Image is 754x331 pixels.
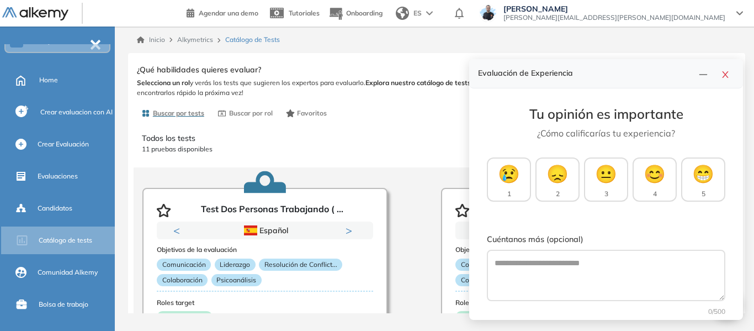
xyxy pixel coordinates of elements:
[142,133,731,144] p: Todos los tests
[289,9,320,17] span: Tutoriales
[721,70,730,79] span: close
[38,267,98,277] span: Comunidad Alkemy
[644,160,666,187] span: 😊
[137,78,736,98] span: y verás los tests que sugieren los expertos para evaluarlo. usando los filtros para encontrar los...
[455,259,506,271] p: Colaboración
[40,107,113,117] span: Crear evaluacion con AI
[702,189,705,199] span: 5
[346,225,357,236] button: Next
[276,239,285,241] button: 3
[196,224,334,237] div: Español
[187,6,258,19] a: Agendar una demo
[487,307,725,317] div: 0 /500
[653,189,657,199] span: 4
[503,13,725,22] span: [PERSON_NAME][EMAIL_ADDRESS][PERSON_NAME][DOMAIN_NAME]
[137,35,165,45] a: Inicio
[487,127,725,140] p: ¿Cómo calificarías tu experiencia?
[213,104,277,123] button: Buscar por rol
[263,239,272,241] button: 2
[282,104,332,123] button: Favoritos
[2,7,68,21] img: Logo
[455,246,672,254] h3: Objetivos de la evaluación
[487,106,725,122] h3: Tu opinión es importante
[426,11,433,15] img: arrow
[297,108,327,118] span: Favoritos
[173,225,184,236] button: Previous
[396,7,409,20] img: world
[137,78,190,87] b: Selecciona un rol
[137,64,261,76] span: ¿Qué habilidades quieres evaluar?
[556,189,560,199] span: 2
[142,144,731,154] p: 11 pruebas disponibles
[503,4,725,13] span: [PERSON_NAME]
[694,66,712,81] button: line
[328,2,383,25] button: Onboarding
[153,108,204,118] span: Buscar por tests
[157,259,211,271] p: Comunicación
[487,157,531,202] button: 😢1
[215,259,256,271] p: Liderazgo
[455,299,672,307] h3: Roles target
[346,9,383,17] span: Onboarding
[535,157,580,202] button: 😞2
[716,66,734,81] button: close
[478,69,694,78] h4: Evaluación de Experiencia
[39,235,92,245] span: Catálogo de tests
[137,104,209,123] button: Buscar por tests
[39,300,88,309] span: Bolsa de trabajo
[157,274,208,286] p: Colaboración
[157,311,213,323] p: Todos los roles
[365,78,471,87] b: Explora nuestro catálogo de tests
[692,160,714,187] span: 😁
[584,157,628,202] button: 😐3
[38,171,78,181] span: Evaluaciones
[681,157,725,202] button: 😁5
[157,246,373,254] h3: Objetivos de la evaluación
[225,35,280,45] span: Catálogo de Tests
[546,160,569,187] span: 😞
[595,160,617,187] span: 😐
[38,139,89,149] span: Crear Evaluación
[177,35,213,44] span: Alkymetrics
[699,70,708,79] span: line
[39,75,58,85] span: Home
[211,274,262,286] p: Psicoanálisis
[259,259,342,271] p: Resolución de Conflict...
[633,157,677,202] button: 😊4
[455,274,509,286] p: Comunicación
[507,189,511,199] span: 1
[157,299,373,307] h3: Roles target
[487,234,725,246] label: Cuéntanos más (opcional)
[201,204,343,217] p: Test Dos Personas Trabajando ( ...
[245,239,258,241] button: 1
[413,8,422,18] span: ES
[199,9,258,17] span: Agendar una demo
[498,160,520,187] span: 😢
[229,108,273,118] span: Buscar por rol
[604,189,608,199] span: 3
[244,225,257,235] img: ESP
[38,203,72,213] span: Candidatos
